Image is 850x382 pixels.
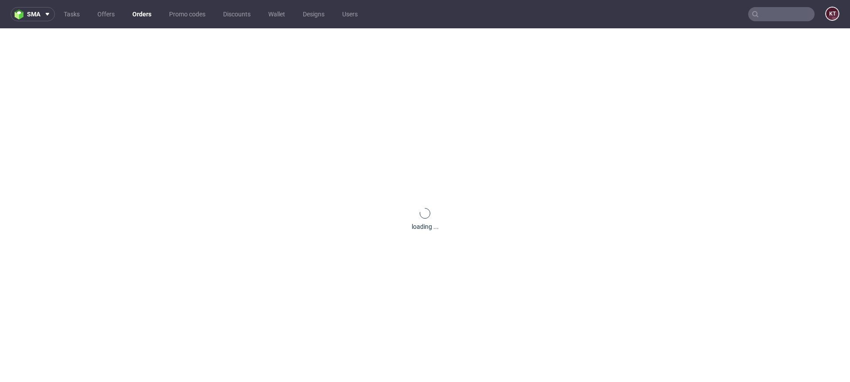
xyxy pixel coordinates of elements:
a: Discounts [218,7,256,21]
img: logo [15,9,27,19]
a: Users [337,7,363,21]
a: Wallet [263,7,290,21]
a: Tasks [58,7,85,21]
button: sma [11,7,55,21]
span: sma [27,11,40,17]
a: Orders [127,7,157,21]
a: Designs [297,7,330,21]
a: Promo codes [164,7,211,21]
figcaption: KT [826,8,838,20]
div: loading ... [412,222,439,231]
a: Offers [92,7,120,21]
